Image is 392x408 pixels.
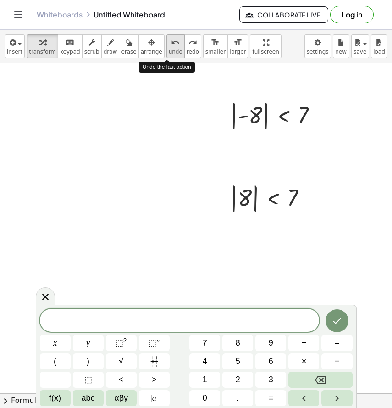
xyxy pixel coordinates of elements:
span: . [237,392,239,404]
a: Whiteboards [37,10,83,19]
span: larger [230,49,246,55]
button: undoundo [166,34,185,58]
span: undo [169,49,182,55]
i: redo [188,37,197,48]
sup: 2 [123,337,127,344]
span: ( [54,355,56,368]
span: new [335,49,347,55]
button: Times [288,353,319,369]
span: ⬚ [149,338,156,347]
button: 2 [222,372,253,388]
button: load [371,34,387,58]
button: 7 [189,335,220,351]
button: Squared [106,335,137,351]
button: save [351,34,369,58]
button: format_sizelarger [227,34,248,58]
span: redo [187,49,199,55]
span: | [150,393,152,402]
button: Greater than [139,372,170,388]
button: Collaborate Live [239,6,328,23]
button: Functions [40,390,71,406]
i: undo [171,37,180,48]
button: ) [73,353,104,369]
span: f(x) [49,392,61,404]
span: > [152,374,157,386]
button: 9 [255,335,286,351]
button: 4 [189,353,220,369]
button: Toggle navigation [11,7,26,22]
span: 4 [203,355,207,368]
span: ⬚ [116,338,123,347]
button: y [73,335,104,351]
span: 3 [269,374,273,386]
button: insert [5,34,25,58]
button: scrub [82,34,102,58]
button: , [40,372,71,388]
button: arrange [138,34,165,58]
button: Plus [288,335,319,351]
span: keypad [60,49,80,55]
span: x [53,337,57,349]
button: Right arrow [321,390,352,406]
span: ÷ [335,355,339,368]
span: – [335,337,339,349]
span: a [150,392,158,404]
button: Done [326,309,348,332]
button: x [40,335,71,351]
button: Superscript [139,335,170,351]
span: 5 [236,355,240,368]
span: fullscreen [252,49,279,55]
span: erase [121,49,136,55]
button: Equals [255,390,286,406]
button: 1 [189,372,220,388]
sup: n [156,337,160,344]
span: smaller [205,49,226,55]
button: erase [119,34,138,58]
span: ) [87,355,89,368]
button: Divide [321,353,352,369]
button: Placeholder [73,372,104,388]
span: 6 [269,355,273,368]
button: fullscreen [250,34,281,58]
span: save [353,49,366,55]
span: insert [7,49,22,55]
button: Alphabet [73,390,104,406]
span: 9 [269,337,273,349]
span: ⬚ [84,374,92,386]
button: draw [101,34,120,58]
span: √ [119,355,123,368]
span: draw [104,49,117,55]
button: ( [40,353,71,369]
button: 8 [222,335,253,351]
span: transform [29,49,56,55]
button: 3 [255,372,286,388]
button: redoredo [184,34,201,58]
span: 7 [203,337,207,349]
span: 1 [203,374,207,386]
span: y [86,337,90,349]
button: Greek alphabet [106,390,137,406]
span: 8 [236,337,240,349]
span: abc [82,392,95,404]
span: , [54,374,56,386]
button: new [333,34,349,58]
span: = [269,392,274,404]
span: 0 [203,392,207,404]
span: × [302,355,307,368]
i: keyboard [66,37,74,48]
button: Square root [106,353,137,369]
span: arrange [141,49,162,55]
button: Log in [330,6,374,23]
button: Left arrow [288,390,319,406]
button: keyboardkeypad [58,34,83,58]
i: format_size [233,37,242,48]
button: settings [304,34,331,58]
button: transform [27,34,58,58]
i: format_size [211,37,220,48]
span: | [156,393,158,402]
button: Absolute value [139,390,170,406]
span: < [119,374,124,386]
button: Less than [106,372,137,388]
span: scrub [84,49,99,55]
span: 2 [236,374,240,386]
